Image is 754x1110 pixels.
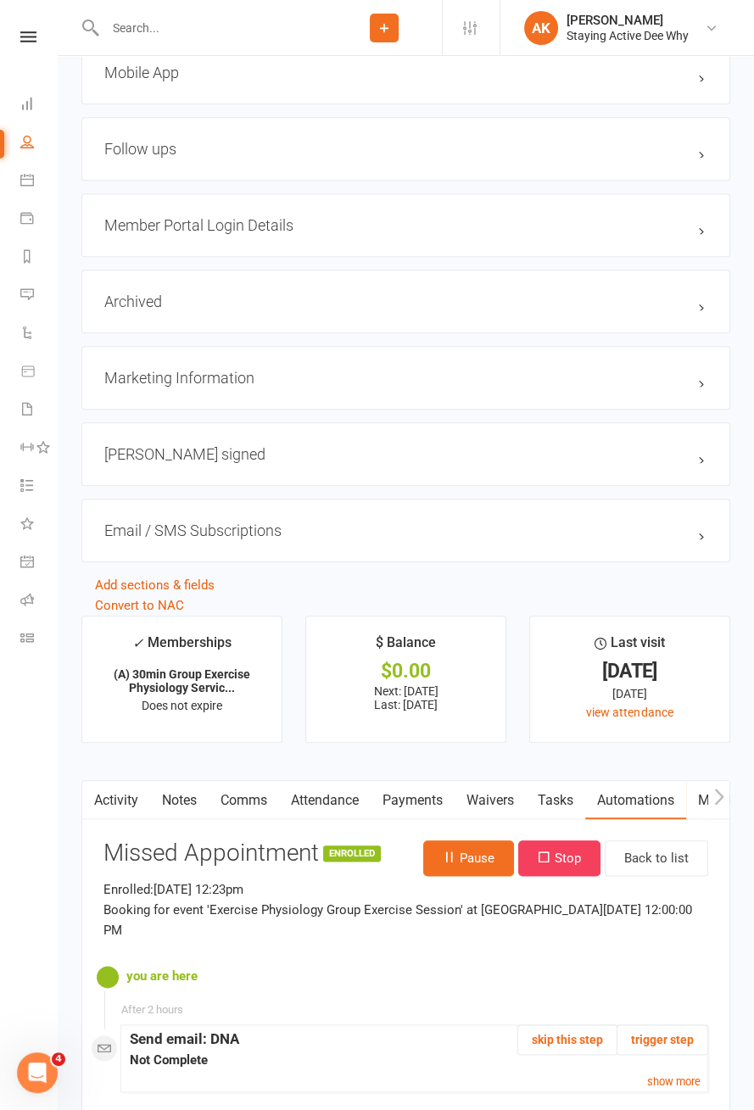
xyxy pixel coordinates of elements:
[104,445,707,463] h3: [PERSON_NAME] signed
[517,1024,617,1055] button: skip this step
[130,1028,699,1050] div: Send email: DNA
[20,86,59,125] a: Dashboard
[132,632,232,663] div: Memberships
[585,781,686,820] a: Automations
[95,598,184,613] a: Convert to NAC
[104,64,707,81] h3: Mobile App
[104,369,707,387] h3: Marketing Information
[455,781,526,820] a: Waivers
[20,583,59,621] a: Roll call kiosk mode
[617,1024,708,1055] button: trigger step
[567,13,689,28] div: [PERSON_NAME]
[20,544,59,583] a: General attendance kiosk mode
[321,684,490,711] p: Next: [DATE] Last: [DATE]
[20,125,59,163] a: People
[95,577,215,593] a: Add sections & fields
[104,216,707,234] h3: Member Portal Login Details
[20,239,59,277] a: Reports
[100,16,327,40] input: Search...
[323,845,381,862] small: ENROLLED
[545,662,714,680] div: [DATE]
[518,840,600,876] button: Stop
[20,506,59,544] a: What's New
[20,621,59,659] a: Class kiosk mode
[605,840,708,876] a: Back to list
[132,635,143,651] i: ✓
[103,840,319,867] h3: Missed Appointment
[321,662,490,680] div: $0.00
[279,781,371,820] a: Attendance
[586,706,673,719] a: view attendance
[524,11,558,45] div: AK
[103,879,708,940] p: Enrolled: [DATE] 12:23pm Booking for event 'Exercise Physiology Group Exercise Session' at [GEOGR...
[376,632,436,662] div: $ Balance
[17,1052,58,1093] iframe: Intercom live chat
[526,781,585,820] a: Tasks
[423,840,514,876] button: Pause
[104,522,707,539] h3: Email / SMS Subscriptions
[371,781,455,820] a: Payments
[209,781,279,820] a: Comms
[150,781,209,820] a: Notes
[130,1052,208,1068] strong: Not Complete
[104,140,707,158] h3: Follow ups
[647,1075,701,1088] small: show more
[120,954,708,995] div: you are here
[121,1001,183,1019] div: After 2 hours
[82,781,150,820] a: Activity
[20,201,59,239] a: Payments
[567,28,689,43] div: Staying Active Dee Why
[104,293,707,310] h3: Archived
[20,354,59,392] a: Product Sales
[20,163,59,201] a: Calendar
[114,667,250,694] strong: (A) 30min Group Exercise Physiology Servic...
[142,699,222,712] span: Does not expire
[545,684,714,703] div: [DATE]
[595,632,665,662] div: Last visit
[52,1052,65,1066] span: 4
